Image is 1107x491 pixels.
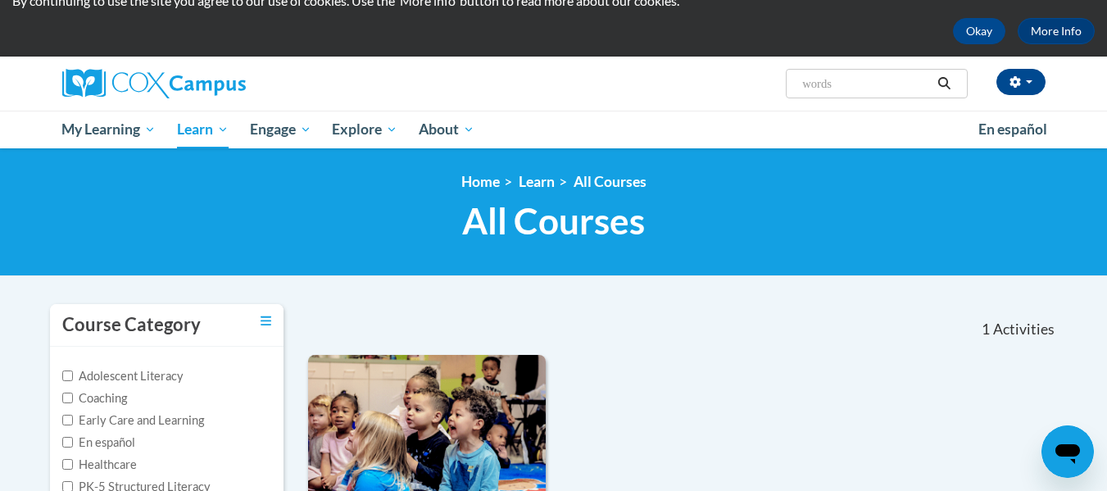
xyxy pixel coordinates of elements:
[62,389,127,407] label: Coaching
[996,69,1046,95] button: Account Settings
[62,434,135,452] label: En español
[461,173,500,190] a: Home
[519,173,555,190] a: Learn
[61,120,156,139] span: My Learning
[462,199,645,243] span: All Courses
[62,415,73,425] input: Checkbox for Options
[62,69,246,98] img: Cox Campus
[321,111,408,148] a: Explore
[978,120,1047,138] span: En español
[1041,425,1094,478] iframe: Button to launch messaging window
[408,111,485,148] a: About
[38,111,1070,148] div: Main menu
[574,173,647,190] a: All Courses
[62,312,201,338] h3: Course Category
[52,111,167,148] a: My Learning
[332,120,397,139] span: Explore
[261,312,271,330] a: Toggle collapse
[1018,18,1095,44] a: More Info
[62,367,184,385] label: Adolescent Literacy
[166,111,239,148] a: Learn
[419,120,474,139] span: About
[62,371,73,381] input: Checkbox for Options
[62,69,374,98] a: Cox Campus
[801,74,932,93] input: Search Courses
[62,456,137,474] label: Healthcare
[993,321,1055,339] span: Activities
[968,112,1058,147] a: En español
[62,459,73,470] input: Checkbox for Options
[932,74,956,93] button: Search
[982,321,990,339] span: 1
[62,411,204,430] label: Early Care and Learning
[953,18,1005,44] button: Okay
[177,120,229,139] span: Learn
[62,393,73,403] input: Checkbox for Options
[239,111,322,148] a: Engage
[250,120,311,139] span: Engage
[62,437,73,448] input: Checkbox for Options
